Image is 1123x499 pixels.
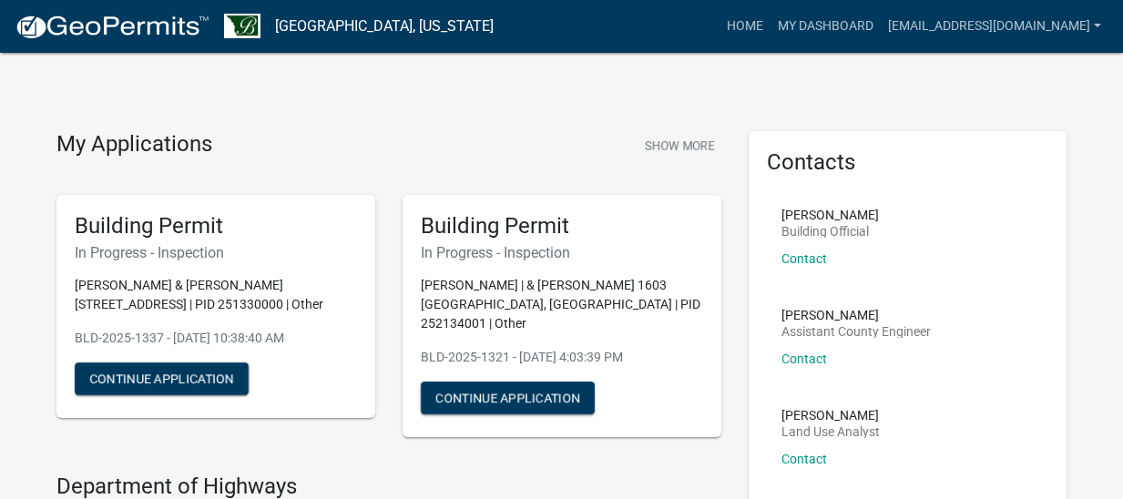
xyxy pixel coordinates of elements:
h6: In Progress - Inspection [421,244,703,261]
p: Land Use Analyst [781,425,880,438]
img: Benton County, Minnesota [224,14,260,38]
a: [EMAIL_ADDRESS][DOMAIN_NAME] [881,9,1108,44]
a: My Dashboard [771,9,881,44]
button: Show More [638,131,721,161]
p: Assistant County Engineer [781,325,931,338]
a: Contact [781,351,827,366]
h5: Building Permit [421,213,703,239]
p: [PERSON_NAME] & [PERSON_NAME] [STREET_ADDRESS] | PID 251330000 | Other [75,276,357,314]
button: Continue Application [421,382,595,414]
p: [PERSON_NAME] [781,409,880,422]
p: BLD-2025-1321 - [DATE] 4:03:39 PM [421,348,703,367]
p: [PERSON_NAME] [781,309,931,321]
a: Contact [781,251,827,266]
p: Building Official [781,225,879,238]
p: [PERSON_NAME] | & [PERSON_NAME] 1603 [GEOGRAPHIC_DATA], [GEOGRAPHIC_DATA] | PID 252134001 | Other [421,276,703,333]
a: Contact [781,452,827,466]
button: Continue Application [75,362,249,395]
p: BLD-2025-1337 - [DATE] 10:38:40 AM [75,329,357,348]
p: [PERSON_NAME] [781,209,879,221]
a: Home [720,9,771,44]
h5: Building Permit [75,213,357,239]
a: [GEOGRAPHIC_DATA], [US_STATE] [275,11,494,42]
h4: My Applications [56,131,212,158]
h5: Contacts [767,149,1049,176]
h6: In Progress - Inspection [75,244,357,261]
